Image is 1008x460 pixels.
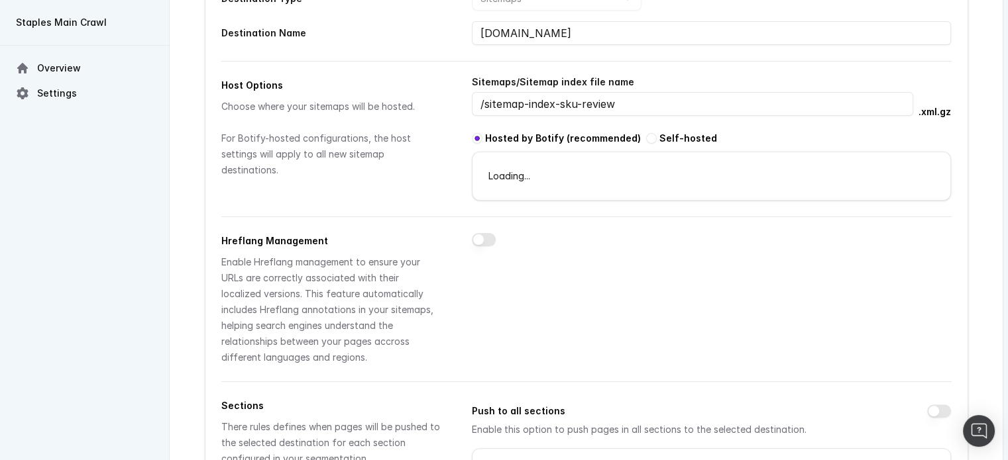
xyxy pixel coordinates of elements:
div: Choose where your sitemaps will be hosted. For Botify-hosted configurations, the host settings wi... [221,99,441,178]
div: Enable Hreflang management to ensure your URLs are correctly associated with their localized vers... [221,254,441,365]
h2: Sections [221,398,441,414]
label: Push to all sections [472,403,565,419]
h2: Hreflang Management [221,233,441,249]
label: Sitemaps/Sitemap index file name [472,77,913,92]
h2: Host Options [221,77,441,93]
a: Settings [11,81,159,105]
div: Loading... [473,168,950,184]
a: Overview [11,56,159,80]
p: Enable this option to push pages in all sections to the selected destination. [472,422,906,437]
button: Staples Main Crawl [11,11,159,34]
label: Self-hosted [659,130,717,146]
div: Open Intercom Messenger [963,415,995,447]
div: .xml.gz [919,104,951,120]
label: Hosted by Botify (recommended) [485,130,641,146]
label: Destination Name [221,21,441,45]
